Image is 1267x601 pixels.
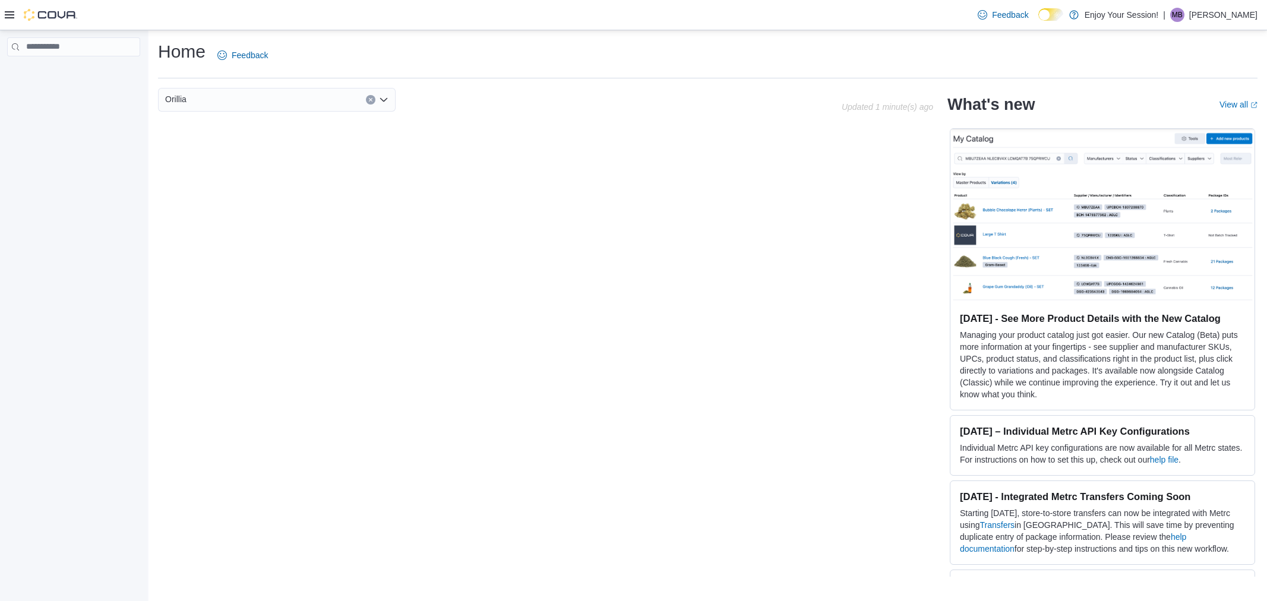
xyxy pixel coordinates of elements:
[1170,8,1184,22] div: Mason Brazeau
[165,92,187,106] span: Orillia
[379,95,388,105] button: Open list of options
[1219,100,1257,109] a: View allExternal link
[960,491,1245,502] h3: [DATE] - Integrated Metrc Transfers Coming Soon
[960,442,1245,466] p: Individual Metrc API key configurations are now available for all Metrc states. For instructions ...
[24,9,77,21] img: Cova
[7,59,140,87] nav: Complex example
[973,3,1033,27] a: Feedback
[158,40,206,64] h1: Home
[1189,8,1257,22] p: [PERSON_NAME]
[992,9,1028,21] span: Feedback
[960,425,1245,437] h3: [DATE] – Individual Metrc API Key Configurations
[960,312,1245,324] h3: [DATE] - See More Product Details with the New Catalog
[842,102,933,112] p: Updated 1 minute(s) ago
[366,95,375,105] button: Clear input
[1085,8,1159,22] p: Enjoy Your Session!
[947,95,1035,114] h2: What's new
[1172,8,1183,22] span: MB
[960,507,1245,555] p: Starting [DATE], store-to-store transfers can now be integrated with Metrc using in [GEOGRAPHIC_D...
[1163,8,1165,22] p: |
[1150,455,1178,464] a: help file
[980,520,1015,530] a: Transfers
[213,43,273,67] a: Feedback
[232,49,268,61] span: Feedback
[960,329,1245,400] p: Managing your product catalog just got easier. Our new Catalog (Beta) puts more information at yo...
[1038,8,1063,21] input: Dark Mode
[1250,102,1257,109] svg: External link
